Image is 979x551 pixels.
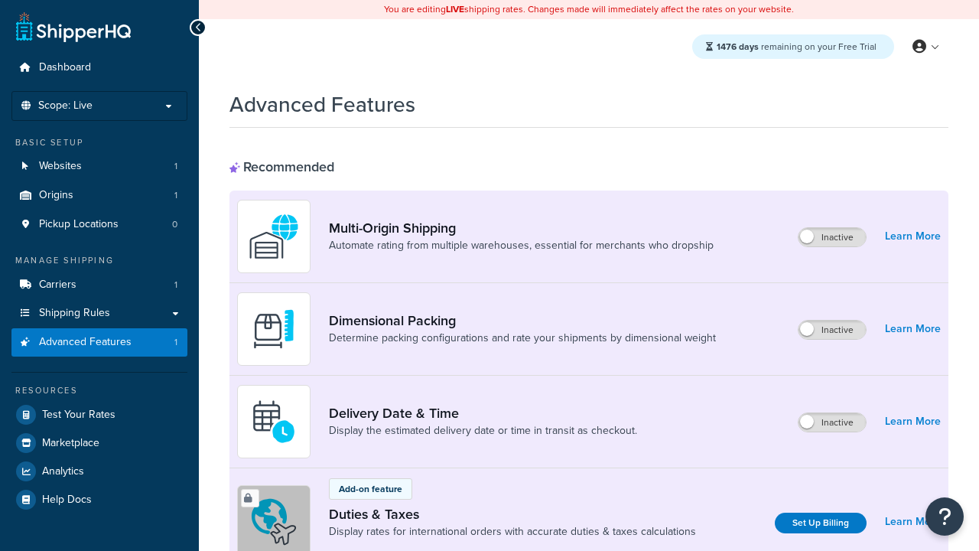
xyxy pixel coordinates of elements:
[39,307,110,320] span: Shipping Rules
[329,220,714,236] a: Multi-Origin Shipping
[11,401,187,429] a: Test Your Rates
[11,271,187,299] a: Carriers1
[11,254,187,267] div: Manage Shipping
[42,494,92,507] span: Help Docs
[11,152,187,181] li: Websites
[775,513,867,533] a: Set Up Billing
[39,61,91,74] span: Dashboard
[329,506,696,523] a: Duties & Taxes
[11,210,187,239] a: Pickup Locations0
[329,312,716,329] a: Dimensional Packing
[39,218,119,231] span: Pickup Locations
[339,482,402,496] p: Add-on feature
[247,210,301,263] img: WatD5o0RtDAAAAAElFTkSuQmCC
[11,181,187,210] li: Origins
[329,331,716,346] a: Determine packing configurations and rate your shipments by dimensional weight
[11,271,187,299] li: Carriers
[11,299,187,328] a: Shipping Rules
[172,218,177,231] span: 0
[798,413,866,432] label: Inactive
[11,328,187,357] a: Advanced Features1
[42,465,84,478] span: Analytics
[446,2,464,16] b: LIVE
[925,497,964,536] button: Open Resource Center
[247,302,301,356] img: DTVBYsAAAAAASUVORK5CYII=
[11,384,187,397] div: Resources
[329,238,714,253] a: Automate rating from multiple warehouses, essential for merchants who dropship
[42,409,115,422] span: Test Your Rates
[329,405,637,422] a: Delivery Date & Time
[39,336,132,349] span: Advanced Features
[885,318,941,340] a: Learn More
[11,458,187,485] a: Analytics
[329,524,696,540] a: Display rates for international orders with accurate duties & taxes calculations
[39,189,73,202] span: Origins
[798,321,866,339] label: Inactive
[174,160,177,173] span: 1
[42,437,99,450] span: Marketplace
[798,228,866,246] label: Inactive
[39,279,76,292] span: Carriers
[11,152,187,181] a: Websites1
[717,40,877,54] span: remaining on your Free Trial
[174,189,177,202] span: 1
[11,486,187,514] a: Help Docs
[885,226,941,247] a: Learn More
[885,411,941,432] a: Learn More
[39,160,82,173] span: Websites
[174,279,177,292] span: 1
[11,210,187,239] li: Pickup Locations
[11,328,187,357] li: Advanced Features
[329,423,637,439] a: Display the estimated delivery date or time in transit as checkout.
[11,136,187,149] div: Basic Setup
[174,336,177,349] span: 1
[38,99,93,112] span: Scope: Live
[11,181,187,210] a: Origins1
[11,54,187,82] a: Dashboard
[885,511,941,533] a: Learn More
[229,158,334,175] div: Recommended
[717,40,759,54] strong: 1476 days
[247,395,301,448] img: gfkeb5ejjkALwAAAABJRU5ErkJggg==
[11,429,187,457] a: Marketplace
[229,90,415,119] h1: Advanced Features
